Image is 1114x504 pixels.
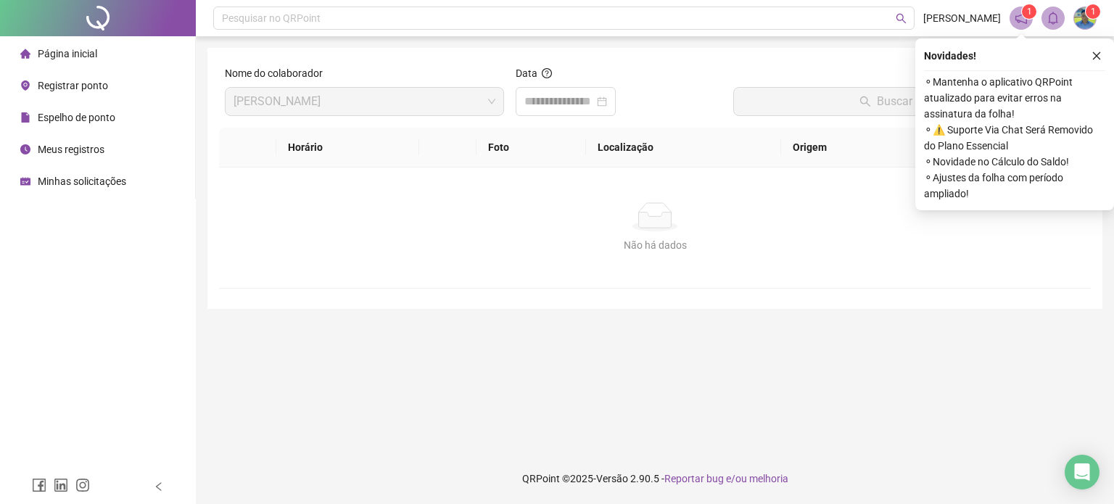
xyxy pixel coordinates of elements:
span: notification [1015,12,1028,25]
span: close [1092,51,1102,61]
span: Espelho de ponto [38,112,115,123]
div: Não há dados [236,237,1073,253]
th: Localização [586,128,781,168]
th: Foto [476,128,586,168]
span: ⚬ Ajustes da folha com período ampliado! [924,170,1105,202]
span: ⚬ Novidade no Cálculo do Saldo! [924,154,1105,170]
span: facebook [32,478,46,492]
span: instagram [75,478,90,492]
span: clock-circle [20,144,30,154]
span: bell [1047,12,1060,25]
span: Página inicial [38,48,97,59]
span: 1 [1027,7,1032,17]
span: linkedin [54,478,68,492]
span: ESTEVAN FILIPE SUTIL DE OLIVEIRA [234,88,495,115]
footer: QRPoint © 2025 - 2.90.5 - [196,453,1114,504]
label: Nome do colaborador [225,65,332,81]
span: Novidades ! [924,48,976,64]
span: Registrar ponto [38,80,108,91]
img: 84410 [1074,7,1096,29]
sup: Atualize o seu contato no menu Meus Dados [1086,4,1100,19]
span: home [20,49,30,59]
span: Versão [596,473,628,484]
span: ⚬ Mantenha o aplicativo QRPoint atualizado para evitar erros na assinatura da folha! [924,74,1105,122]
span: ⚬ ⚠️ Suporte Via Chat Será Removido do Plano Essencial [924,122,1105,154]
span: search [896,13,907,24]
button: Buscar registros [733,87,1085,116]
th: Origem [781,128,923,168]
div: Open Intercom Messenger [1065,455,1099,489]
sup: 1 [1022,4,1036,19]
span: left [154,482,164,492]
span: Data [516,67,537,79]
span: question-circle [542,68,552,78]
span: file [20,112,30,123]
span: Reportar bug e/ou melhoria [664,473,788,484]
span: [PERSON_NAME] [923,10,1001,26]
span: environment [20,80,30,91]
span: Minhas solicitações [38,175,126,187]
span: Meus registros [38,144,104,155]
span: schedule [20,176,30,186]
th: Horário [276,128,419,168]
span: 1 [1091,7,1096,17]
